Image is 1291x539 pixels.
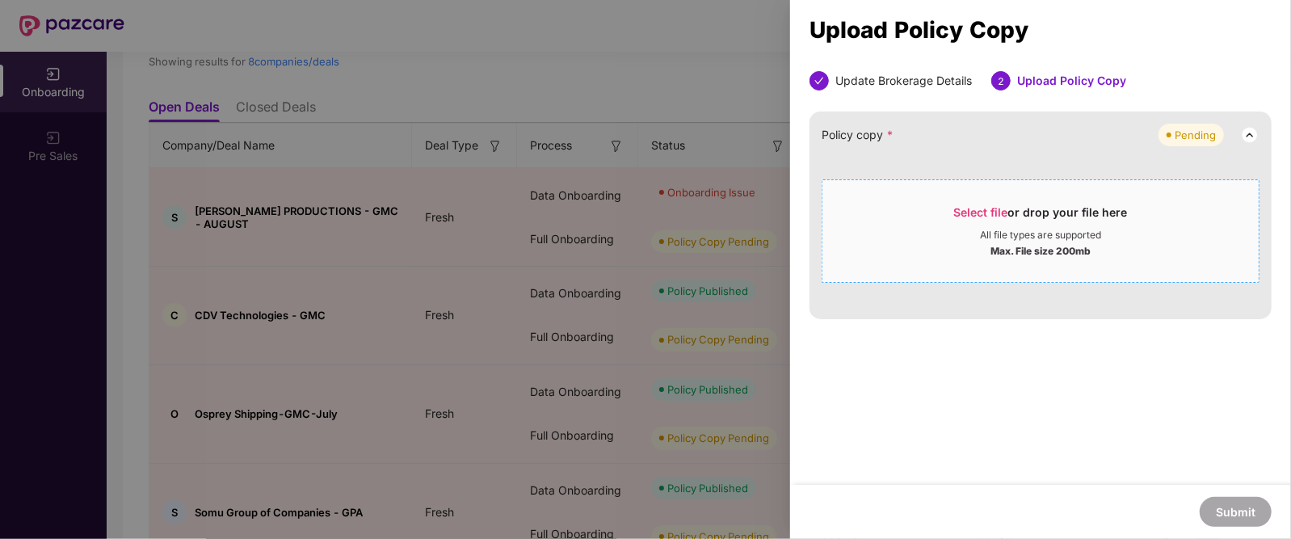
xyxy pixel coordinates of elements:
[835,71,972,91] div: Update Brokerage Details
[980,229,1101,242] div: All file types are supported
[1240,125,1259,145] img: svg+xml;base64,PHN2ZyB3aWR0aD0iMjQiIGhlaWdodD0iMjQiIHZpZXdCb3g9IjAgMCAyNCAyNCIgZmlsbD0ibm9uZSIgeG...
[998,75,1004,87] span: 2
[1200,497,1272,527] button: Submit
[1175,127,1216,143] div: Pending
[1017,71,1126,91] div: Upload Policy Copy
[810,21,1272,39] div: Upload Policy Copy
[990,242,1091,258] div: Max. File size 200mb
[822,192,1259,270] span: Select fileor drop your file hereAll file types are supportedMax. File size 200mb
[954,204,1128,229] div: or drop your file here
[814,76,824,86] span: check
[822,126,894,144] span: Policy copy
[954,205,1008,219] span: Select file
